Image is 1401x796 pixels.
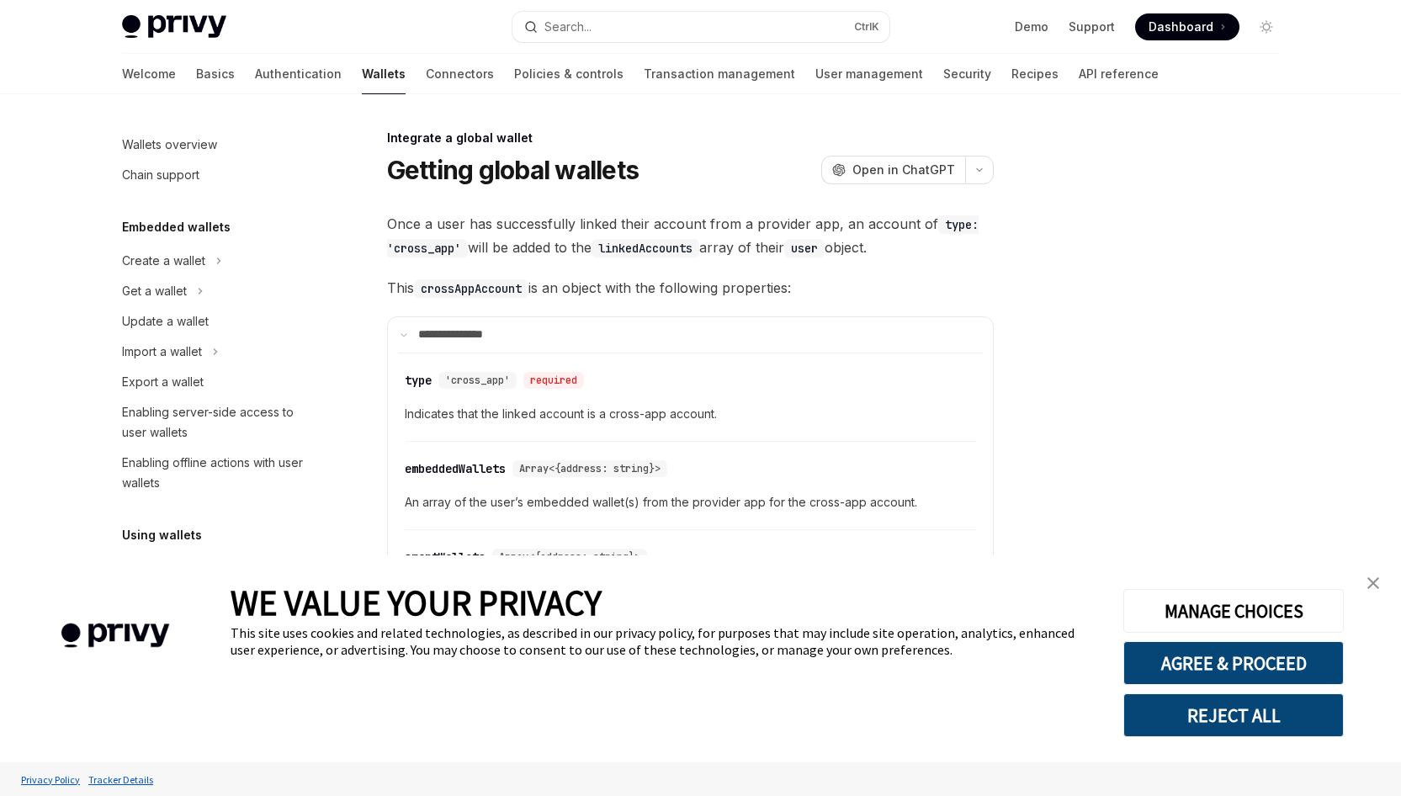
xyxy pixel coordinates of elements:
[231,624,1098,658] div: This site uses cookies and related technologies, as described in our privacy policy, for purposes...
[1079,54,1159,94] a: API reference
[1123,693,1344,737] button: REJECT ALL
[122,281,187,301] div: Get a wallet
[122,54,176,94] a: Welcome
[414,279,528,298] code: crossAppAccount
[84,765,157,794] a: Tracker Details
[544,17,592,37] div: Search...
[109,306,324,337] a: Update a wallet
[405,492,976,512] span: An array of the user’s embedded wallet(s) from the provider app for the cross-app account.
[109,337,324,367] button: Toggle Import a wallet section
[519,462,661,475] span: Array<{address: string}>
[122,311,209,332] div: Update a wallet
[1135,13,1239,40] a: Dashboard
[387,155,639,185] h1: Getting global wallets
[362,54,406,94] a: Wallets
[122,217,231,237] h5: Embedded wallets
[1253,13,1280,40] button: Toggle dark mode
[426,54,494,94] a: Connectors
[231,581,602,624] span: WE VALUE YOUR PRIVACY
[387,276,994,300] span: This is an object with the following properties:
[387,212,994,259] span: Once a user has successfully linked their account from a provider app, an account of will be adde...
[109,397,324,448] a: Enabling server-side access to user wallets
[514,54,624,94] a: Policies & controls
[122,251,205,271] div: Create a wallet
[1123,589,1344,633] button: MANAGE CHOICES
[109,276,324,306] button: Toggle Get a wallet section
[196,54,235,94] a: Basics
[943,54,991,94] a: Security
[109,554,324,584] button: Toggle Ethereum section
[255,54,342,94] a: Authentication
[122,525,202,545] h5: Using wallets
[122,135,217,155] div: Wallets overview
[109,367,324,397] a: Export a wallet
[405,404,976,424] span: Indicates that the linked account is a cross-app account.
[1015,19,1048,35] a: Demo
[644,54,795,94] a: Transaction management
[405,549,486,565] div: smartWallets
[1123,641,1344,685] button: AGREE & PROCEED
[387,130,994,146] div: Integrate a global wallet
[1356,566,1390,600] a: close banner
[109,246,324,276] button: Toggle Create a wallet section
[405,460,506,477] div: embeddedWallets
[1149,19,1213,35] span: Dashboard
[122,402,314,443] div: Enabling server-side access to user wallets
[122,372,204,392] div: Export a wallet
[405,372,432,389] div: type
[523,372,584,389] div: required
[109,130,324,160] a: Wallets overview
[815,54,923,94] a: User management
[122,15,226,39] img: light logo
[445,374,510,387] span: 'cross_app'
[109,448,324,498] a: Enabling offline actions with user wallets
[512,12,889,42] button: Open search
[109,160,324,190] a: Chain support
[1367,577,1379,589] img: close banner
[499,550,640,564] span: Array<{address: string}>
[17,765,84,794] a: Privacy Policy
[592,239,699,257] code: linkedAccounts
[1011,54,1059,94] a: Recipes
[122,453,314,493] div: Enabling offline actions with user wallets
[1069,19,1115,35] a: Support
[821,156,965,184] button: Open in ChatGPT
[854,20,879,34] span: Ctrl K
[122,165,199,185] div: Chain support
[25,599,205,672] img: company logo
[122,342,202,362] div: Import a wallet
[852,162,955,178] span: Open in ChatGPT
[784,239,825,257] code: user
